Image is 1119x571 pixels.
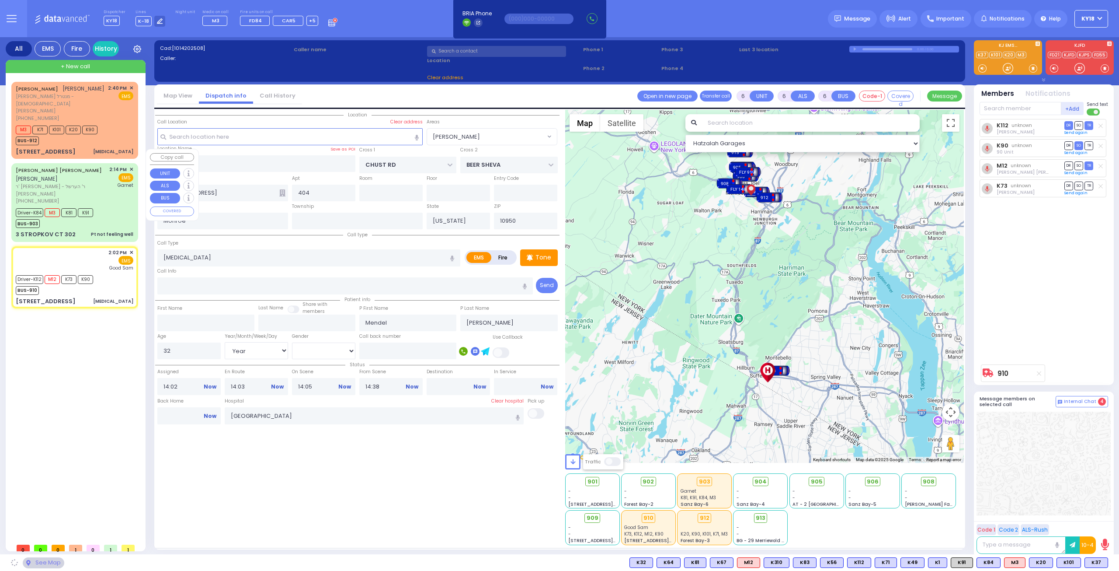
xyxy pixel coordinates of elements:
label: EMS [466,252,492,263]
label: Age [157,333,166,340]
label: Entry Code [494,175,519,182]
label: Township [292,203,314,210]
div: BLS [977,557,1001,568]
span: TR [1084,141,1093,150]
span: - [568,494,571,501]
span: unknown [1011,142,1032,149]
span: Moshe Mier Silberstein [997,169,1074,175]
span: Garnet [681,488,696,494]
span: - [848,488,851,494]
span: - [848,494,851,501]
img: icon-hospital.png [758,363,777,382]
span: SO [1074,161,1083,170]
span: - [737,494,739,501]
span: 0 [87,545,100,551]
label: Destination [427,368,490,375]
label: Night unit [175,10,195,15]
div: BLS [1029,557,1053,568]
span: - [568,524,571,531]
span: VYOEL MOSHE [427,128,557,145]
a: Dispatch info [199,91,253,100]
span: KY18 [104,16,120,26]
span: 2:02 PM [108,249,127,256]
span: Send text [1087,101,1108,108]
label: Cad: [160,45,291,52]
a: Send again [1064,130,1088,135]
span: Good Sam [109,265,133,271]
a: Call History [253,91,302,100]
span: M3 [212,17,219,24]
span: K20 [66,126,81,134]
button: ALS [791,91,815,102]
a: Now [271,383,284,391]
label: Turn off text [1087,108,1101,116]
span: 906 [867,477,879,486]
a: Now [541,383,553,391]
button: COVERED [150,207,194,216]
label: Fire units on call [240,10,318,15]
label: Location Name [157,145,192,152]
gmp-advanced-marker: 908 [723,177,736,190]
img: message.svg [834,15,841,22]
label: Dispatcher [104,10,125,15]
div: All [6,41,32,56]
span: K91 [78,208,93,217]
label: In Service [494,368,557,375]
span: ר' [PERSON_NAME] - ר' הערשל [PERSON_NAME] [16,183,106,197]
span: Call type [343,231,372,238]
span: Message [844,14,870,23]
a: Send again [1064,150,1088,155]
div: Fire [64,41,90,56]
label: Clear address [390,119,423,126]
span: [PERSON_NAME] [433,133,480,141]
button: Code-1 [859,91,885,102]
span: DR [1064,182,1073,190]
label: Fire [491,252,515,263]
label: Pick up [528,398,544,405]
span: Phone 1 [583,46,658,53]
div: BLS [764,557,789,568]
span: Phone 3 [661,46,737,53]
a: Now [338,383,351,391]
gmp-advanced-marker: Good Samaritan Hospital [761,366,774,379]
a: K73 [997,182,1008,189]
button: Covered [887,91,914,102]
span: 90 Unit [997,149,1014,155]
span: Internal Chat [1064,399,1096,405]
label: Medic on call [202,10,230,15]
span: K90 [78,275,93,284]
div: BLS [900,557,924,568]
a: KJFD [1062,52,1076,58]
span: FD84 [249,17,262,24]
span: [PHONE_NUMBER] [16,115,59,122]
span: Other building occupants [279,189,285,196]
label: Floor [427,175,437,182]
a: Now [473,383,486,391]
span: [1014202508] [172,45,205,52]
span: - [737,488,739,494]
button: 10-4 [1080,536,1096,554]
span: DR [1064,121,1073,130]
div: EMS [35,41,61,56]
div: ALS [1004,557,1025,568]
label: Call Info [157,268,176,275]
span: K71 [32,126,48,134]
label: Areas [427,119,440,126]
span: AT - 2 [GEOGRAPHIC_DATA] [792,501,857,508]
span: Phone 2 [583,65,658,72]
a: [PERSON_NAME] [PERSON_NAME] [16,167,102,174]
label: Apt [292,175,300,182]
button: Code 2 [997,524,1019,535]
img: client-location.gif [744,177,757,197]
div: 910 [764,364,790,377]
span: 0 [52,545,65,551]
span: M12 [45,275,60,284]
div: [STREET_ADDRESS] [16,147,76,156]
span: K90 [82,126,97,134]
input: Search location here [157,128,423,145]
label: Lines [136,10,166,15]
span: K81 [61,208,76,217]
label: Hospital [225,398,244,405]
button: Send [536,278,558,293]
button: Message [927,91,962,102]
